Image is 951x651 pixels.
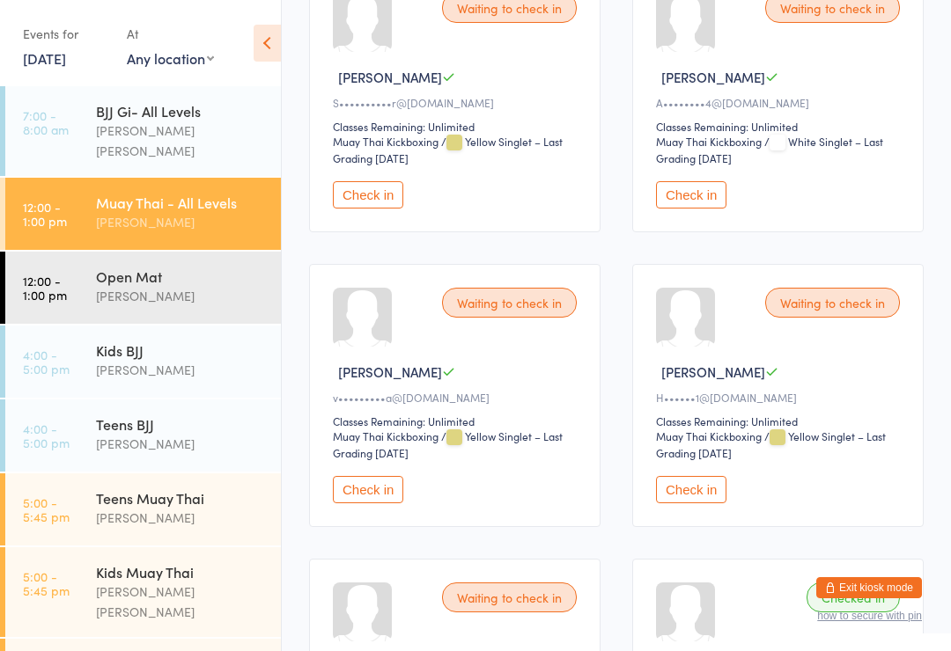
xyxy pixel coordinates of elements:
[333,413,582,428] div: Classes Remaining: Unlimited
[656,119,905,134] div: Classes Remaining: Unlimited
[338,362,442,381] span: [PERSON_NAME]
[656,476,726,503] button: Check in
[5,178,281,250] a: 12:00 -1:00 pmMuay Thai - All Levels[PERSON_NAME]
[656,181,726,208] button: Check in
[23,347,70,376] time: 4:00 - 5:00 pm
[96,562,266,582] div: Kids Muay Thai
[5,252,281,324] a: 12:00 -1:00 pmOpen Mat[PERSON_NAME]
[23,200,67,228] time: 12:00 - 1:00 pm
[5,473,281,545] a: 5:00 -5:45 pmTeens Muay Thai[PERSON_NAME]
[96,286,266,306] div: [PERSON_NAME]
[96,360,266,380] div: [PERSON_NAME]
[23,19,109,48] div: Events for
[656,95,905,110] div: A••••••••4@[DOMAIN_NAME]
[96,582,266,622] div: [PERSON_NAME] [PERSON_NAME]
[765,288,900,318] div: Waiting to check in
[23,495,70,523] time: 5:00 - 5:45 pm
[333,134,439,149] div: Muay Thai Kickboxing
[817,610,922,622] button: how to secure with pin
[338,68,442,86] span: [PERSON_NAME]
[333,428,439,443] div: Muay Thai Kickboxing
[442,582,577,612] div: Waiting to check in
[656,134,762,149] div: Muay Thai Kickboxing
[96,101,266,121] div: BJJ Gi- All Levels
[661,362,765,381] span: [PERSON_NAME]
[807,582,900,612] div: Checked in
[442,288,577,318] div: Waiting to check in
[656,428,762,443] div: Muay Thai Kickboxing
[661,68,765,86] span: [PERSON_NAME]
[333,390,582,405] div: v•••••••••a@[DOMAIN_NAME]
[96,414,266,434] div: Teens BJJ
[656,413,905,428] div: Classes Remaining: Unlimited
[96,267,266,286] div: Open Mat
[5,325,281,398] a: 4:00 -5:00 pmKids BJJ[PERSON_NAME]
[816,577,922,598] button: Exit kiosk mode
[23,108,69,136] time: 7:00 - 8:00 am
[96,488,266,508] div: Teens Muay Thai
[5,86,281,176] a: 7:00 -8:00 amBJJ Gi- All Levels[PERSON_NAME] [PERSON_NAME]
[23,274,67,302] time: 12:00 - 1:00 pm
[96,212,266,232] div: [PERSON_NAME]
[23,421,70,450] time: 4:00 - 5:00 pm
[96,508,266,528] div: [PERSON_NAME]
[23,569,70,597] time: 5:00 - 5:45 pm
[5,547,281,637] a: 5:00 -5:45 pmKids Muay Thai[PERSON_NAME] [PERSON_NAME]
[333,95,582,110] div: S••••••••••r@[DOMAIN_NAME]
[333,476,403,503] button: Check in
[96,340,266,360] div: Kids BJJ
[333,181,403,208] button: Check in
[127,19,214,48] div: At
[656,390,905,405] div: H••••••1@[DOMAIN_NAME]
[96,193,266,212] div: Muay Thai - All Levels
[96,434,266,454] div: [PERSON_NAME]
[23,48,66,68] a: [DATE]
[127,48,214,68] div: Any location
[5,399,281,472] a: 4:00 -5:00 pmTeens BJJ[PERSON_NAME]
[96,121,266,161] div: [PERSON_NAME] [PERSON_NAME]
[333,119,582,134] div: Classes Remaining: Unlimited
